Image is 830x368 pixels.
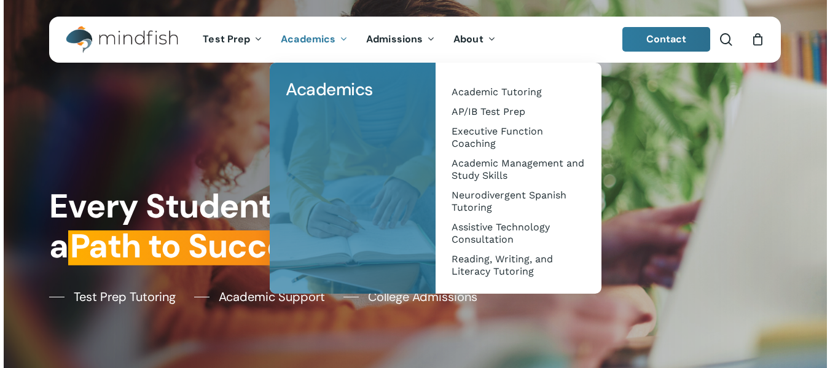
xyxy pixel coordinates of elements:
[194,17,504,63] nav: Main Menu
[194,34,272,45] a: Test Prep
[49,187,407,267] h1: Every Student Has a
[281,33,335,45] span: Academics
[622,27,711,52] a: Contact
[68,224,323,268] em: Path to Success
[219,288,325,306] span: Academic Support
[282,75,423,104] a: Academics
[194,288,325,306] a: Academic Support
[751,33,764,46] a: Cart
[286,78,373,101] span: Academics
[646,33,687,45] span: Contact
[453,33,484,45] span: About
[203,33,250,45] span: Test Prep
[74,288,176,306] span: Test Prep Tutoring
[444,34,505,45] a: About
[368,288,477,306] span: College Admissions
[366,33,423,45] span: Admissions
[272,34,357,45] a: Academics
[49,288,176,306] a: Test Prep Tutoring
[343,288,477,306] a: College Admissions
[49,17,781,63] header: Main Menu
[357,34,444,45] a: Admissions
